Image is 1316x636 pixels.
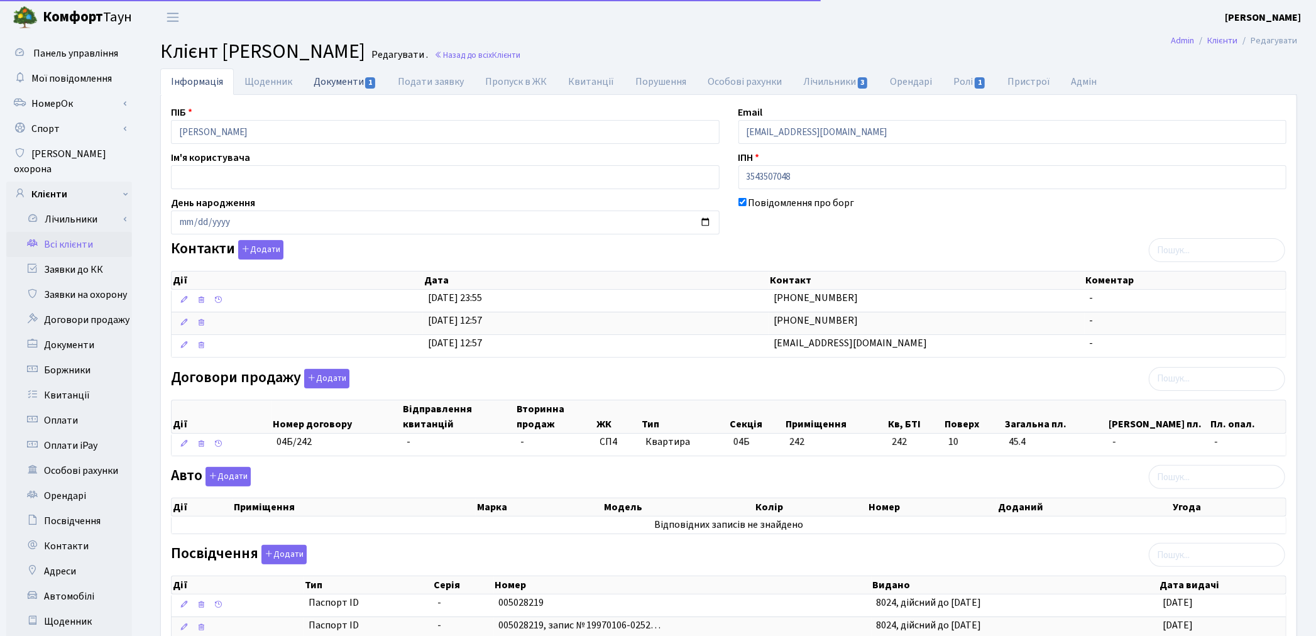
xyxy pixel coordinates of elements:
span: 1 [975,77,985,89]
span: 242 [892,435,938,449]
span: [DATE] 12:57 [428,314,482,327]
a: Оплати iPay [6,433,132,458]
a: НомерОк [6,91,132,116]
a: Особові рахунки [697,69,792,95]
span: [EMAIL_ADDRESS][DOMAIN_NAME] [774,336,927,350]
input: Пошук... [1149,465,1285,489]
th: Приміщення [784,400,887,433]
a: Заявки до КК [6,257,132,282]
th: Видано [872,576,1158,594]
span: 10 [948,435,999,449]
a: Квитанції [6,383,132,408]
span: - [1090,291,1094,305]
a: Адреси [6,559,132,584]
span: [DATE] 23:55 [428,291,482,305]
span: Клієнти [492,49,520,61]
th: Дії [172,498,233,516]
label: Посвідчення [171,545,307,564]
span: 04Б/242 [277,435,312,449]
a: Панель управління [6,41,132,66]
span: - [520,435,524,449]
a: Admin [1171,34,1194,47]
th: Тип [304,576,432,594]
a: Лічильники [792,69,879,95]
label: Email [738,105,763,120]
label: ПІБ [171,105,192,120]
a: Порушення [625,69,697,95]
span: [DATE] 12:57 [428,336,482,350]
span: Таун [43,7,132,28]
b: [PERSON_NAME] [1225,11,1301,25]
span: 8024, дійсний до [DATE] [877,618,982,632]
a: Додати [202,465,251,487]
th: Контакт [769,271,1085,289]
label: Контакти [171,240,283,260]
label: Авто [171,467,251,486]
span: - [1090,314,1094,327]
a: Пропуск в ЖК [474,69,557,95]
th: Поверх [943,400,1004,433]
button: Переключити навігацію [157,7,189,28]
input: Пошук... [1149,543,1285,567]
a: Орендарі [6,483,132,508]
span: [PHONE_NUMBER] [774,291,858,305]
span: 005028219, запис № 19970106-0252… [499,618,661,632]
a: Квитанції [557,69,625,95]
a: Назад до всіхКлієнти [434,49,520,61]
th: Угода [1171,498,1286,516]
a: Додати [301,366,349,388]
span: Мої повідомлення [31,72,112,85]
th: Номер [867,498,997,516]
th: Дії [172,400,271,433]
span: [DATE] [1163,618,1193,632]
th: Приміщення [233,498,476,516]
th: Кв, БТІ [887,400,944,433]
a: Документи [303,69,387,94]
th: Дата [423,271,769,289]
a: Орендарі [880,69,943,95]
th: Дата видачі [1158,576,1286,594]
span: 005028219 [499,596,544,610]
li: Редагувати [1237,34,1297,48]
th: Дії [172,271,423,289]
span: Клієнт [PERSON_NAME] [160,37,365,66]
img: logo.png [13,5,38,30]
span: [PHONE_NUMBER] [774,314,858,327]
label: ІПН [738,150,760,165]
span: - [437,618,441,632]
th: Коментар [1085,271,1286,289]
a: [PERSON_NAME] [1225,10,1301,25]
th: Загальна пл. [1004,400,1108,433]
th: ЖК [595,400,641,433]
th: Відправлення квитанцій [402,400,516,433]
span: Паспорт ID [309,618,427,633]
a: Лічильники [14,207,132,232]
b: Комфорт [43,7,103,27]
th: Модель [603,498,754,516]
a: [PERSON_NAME] охорона [6,141,132,182]
span: Квартира [645,435,723,449]
a: Подати заявку [387,69,474,95]
a: Інформація [160,69,234,95]
span: 45.4 [1009,435,1102,449]
nav: breadcrumb [1152,28,1316,54]
span: - [1090,336,1094,350]
a: Посвідчення [6,508,132,534]
label: День народження [171,195,255,211]
a: Контакти [6,534,132,559]
a: Клієнти [1207,34,1237,47]
button: Посвідчення [261,545,307,564]
a: Пристрої [997,69,1060,95]
td: Відповідних записів не знайдено [172,517,1286,534]
a: Адмін [1060,69,1107,95]
a: Спорт [6,116,132,141]
th: [PERSON_NAME] пл. [1107,400,1209,433]
input: Пошук... [1149,238,1285,262]
a: Боржники [6,358,132,383]
a: Заявки на охорону [6,282,132,307]
span: - [407,435,411,449]
a: Клієнти [6,182,132,207]
button: Авто [206,467,251,486]
span: 8024, дійсний до [DATE] [877,596,982,610]
span: - [1112,435,1204,449]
